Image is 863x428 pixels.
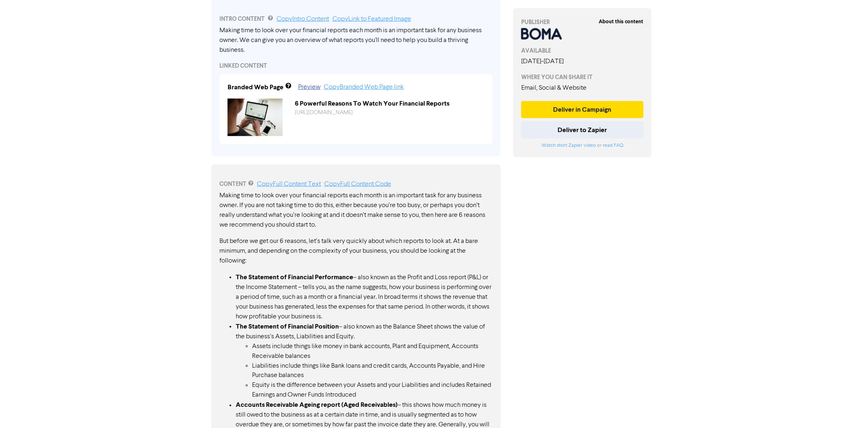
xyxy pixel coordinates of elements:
[219,14,493,24] div: INTRO CONTENT
[228,82,283,92] div: Branded Web Page
[289,99,491,108] div: 6 Powerful Reasons To Watch Your Financial Reports
[252,361,493,381] li: Liabilities include things like Bank loans and credit cards, Accounts Payable, and Hire Purchase ...
[521,73,644,82] div: WHERE YOU CAN SHARE IT
[252,342,493,361] li: Assets include things like money in bank accounts, Plant and Equipment, Accounts Receivable balances
[332,16,411,22] a: Copy Link to Featured Image
[298,84,321,90] a: Preview
[521,101,644,118] button: Deliver in Campaign
[521,142,644,149] div: or
[603,143,623,148] a: read FAQ
[236,322,339,331] strong: The Statement of Financial Position
[277,16,329,22] a: Copy Intro Content
[236,273,353,281] strong: The Statement of Financial Performance
[252,381,493,400] li: Equity is the difference between your Assets and your Liabilities and includes Retained Earnings ...
[521,83,644,93] div: Email, Social & Website
[219,62,493,70] div: LINKED CONTENT
[219,191,493,230] p: Making time to look over your financial reports each month is an important task for any business ...
[542,143,596,148] a: Watch short Zapier video
[521,57,644,66] div: [DATE] - [DATE]
[521,46,644,55] div: AVAILABLE
[289,108,491,117] div: https://public2.bomamarketing.com/cp/7gyUESZGKkYcXl6iYwOsc7?sa=b2xgtoF0
[257,181,321,188] a: Copy Full Content Text
[599,18,644,25] strong: About this content
[521,18,644,26] div: PUBLISHER
[219,236,493,266] p: But before we get our 6 reasons, let’s talk very quickly about which reports to look at. At a bar...
[219,26,493,55] div: Making time to look over your financial reports each month is an important task for any business ...
[822,389,863,428] iframe: Chat Widget
[521,121,644,139] button: Deliver to Zapier
[324,181,391,188] a: Copy Full Content Code
[236,322,493,400] li: – also known as the Balance Sheet shows the value of the business’s Assets, Liabilities and Equity.
[295,110,353,115] a: [URL][DOMAIN_NAME]
[236,401,398,409] strong: Accounts Receivable Ageing report (Aged Receivables)
[324,84,404,90] a: Copy Branded Web Page link
[219,179,493,189] div: CONTENT
[236,272,493,322] li: – also known as the Profit and Loss report (P&L) or the Income Statement – tells you, as the name...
